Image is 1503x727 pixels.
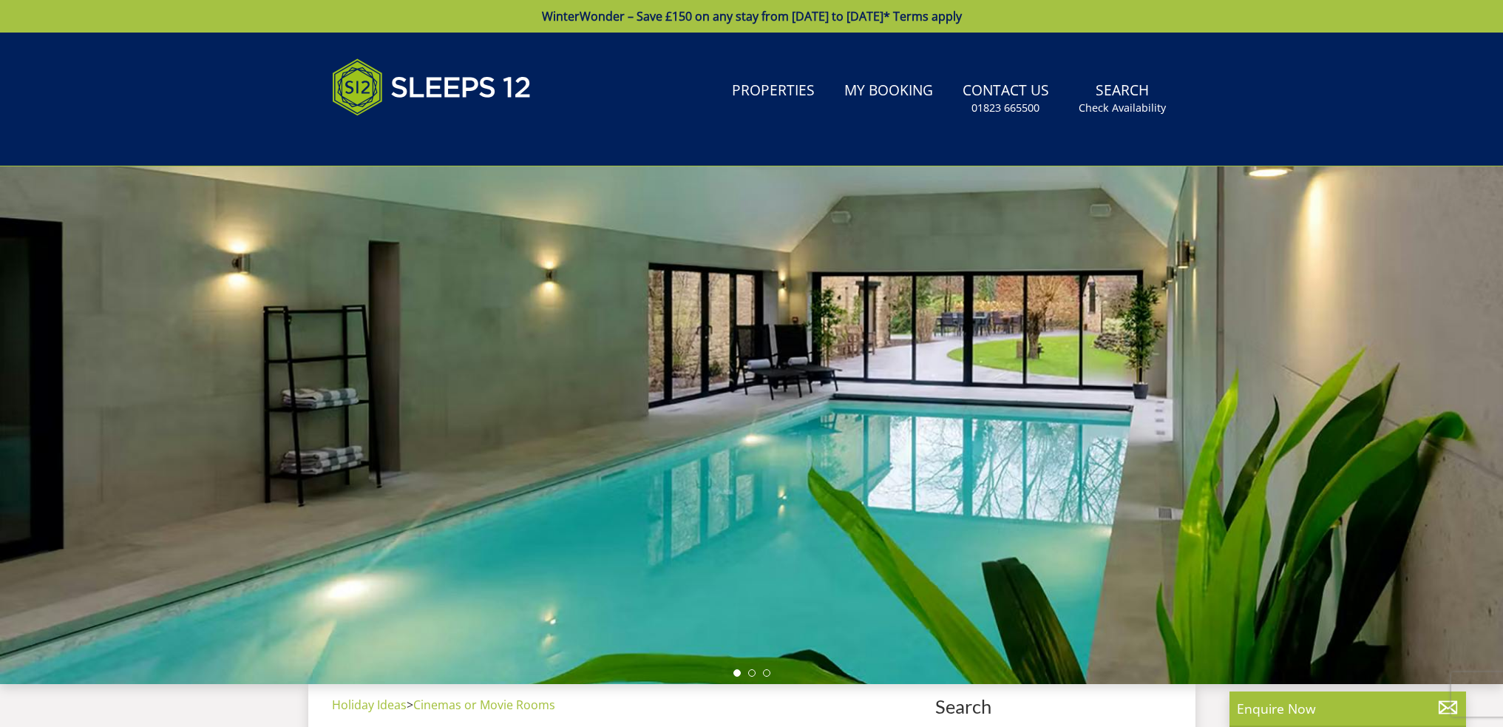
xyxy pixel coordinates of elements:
small: 01823 665500 [971,101,1039,115]
a: Contact Us01823 665500 [957,75,1055,123]
a: Properties [726,75,821,108]
span: Search [935,696,1172,717]
a: Holiday Ideas [332,697,407,713]
img: Sleeps 12 [332,50,532,124]
span: > [407,697,413,713]
iframe: Customer reviews powered by Trustpilot [325,133,480,146]
a: SearchCheck Availability [1073,75,1172,123]
p: Enquire Now [1237,699,1459,718]
a: My Booking [838,75,939,108]
a: Cinemas or Movie Rooms [413,697,555,713]
small: Check Availability [1079,101,1166,115]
